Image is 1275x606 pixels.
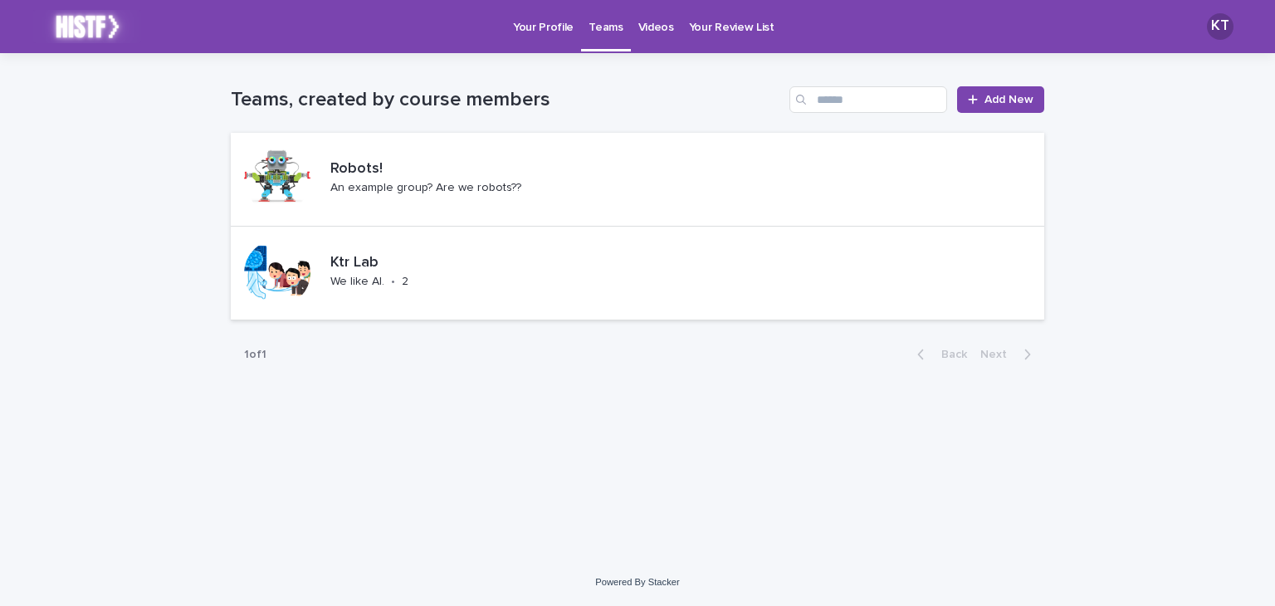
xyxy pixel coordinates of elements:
[231,335,280,375] p: 1 of 1
[231,133,1044,227] a: Robots!An example group? Are we robots??
[931,349,967,360] span: Back
[957,86,1044,113] a: Add New
[330,254,457,272] p: Ktr Lab
[980,349,1017,360] span: Next
[904,347,974,362] button: Back
[330,275,384,289] p: We like AI.
[1207,13,1233,40] div: KT
[231,88,783,112] h1: Teams, created by course members
[789,86,947,113] input: Search
[974,347,1044,362] button: Next
[595,577,679,587] a: Powered By Stacker
[984,94,1033,105] span: Add New
[33,10,141,43] img: k2lX6XtKT2uGl0LI8IDL
[330,160,574,178] p: Robots!
[391,275,395,289] p: •
[330,181,521,195] p: An example group? Are we robots??
[402,275,408,289] p: 2
[231,227,1044,320] a: Ktr LabWe like AI.•2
